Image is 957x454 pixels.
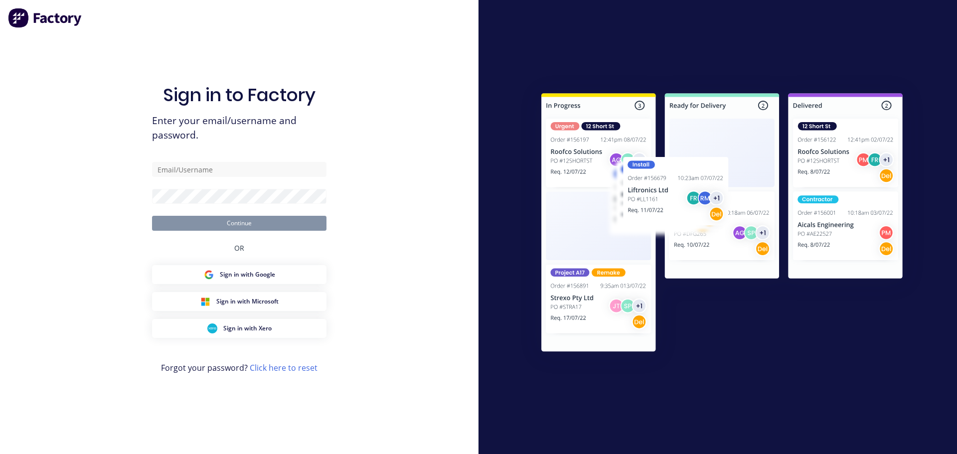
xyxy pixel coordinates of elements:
[152,114,326,143] span: Enter your email/username and password.
[204,270,214,280] img: Google Sign in
[152,162,326,177] input: Email/Username
[152,319,326,338] button: Xero Sign inSign in with Xero
[152,216,326,231] button: Continue
[207,323,217,333] img: Xero Sign in
[161,362,318,374] span: Forgot your password?
[152,265,326,284] button: Google Sign inSign in with Google
[152,292,326,311] button: Microsoft Sign inSign in with Microsoft
[250,362,318,373] a: Click here to reset
[223,324,272,333] span: Sign in with Xero
[163,84,316,106] h1: Sign in to Factory
[8,8,83,28] img: Factory
[216,297,279,306] span: Sign in with Microsoft
[200,297,210,306] img: Microsoft Sign in
[519,73,925,375] img: Sign in
[220,270,275,279] span: Sign in with Google
[234,231,244,265] div: OR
